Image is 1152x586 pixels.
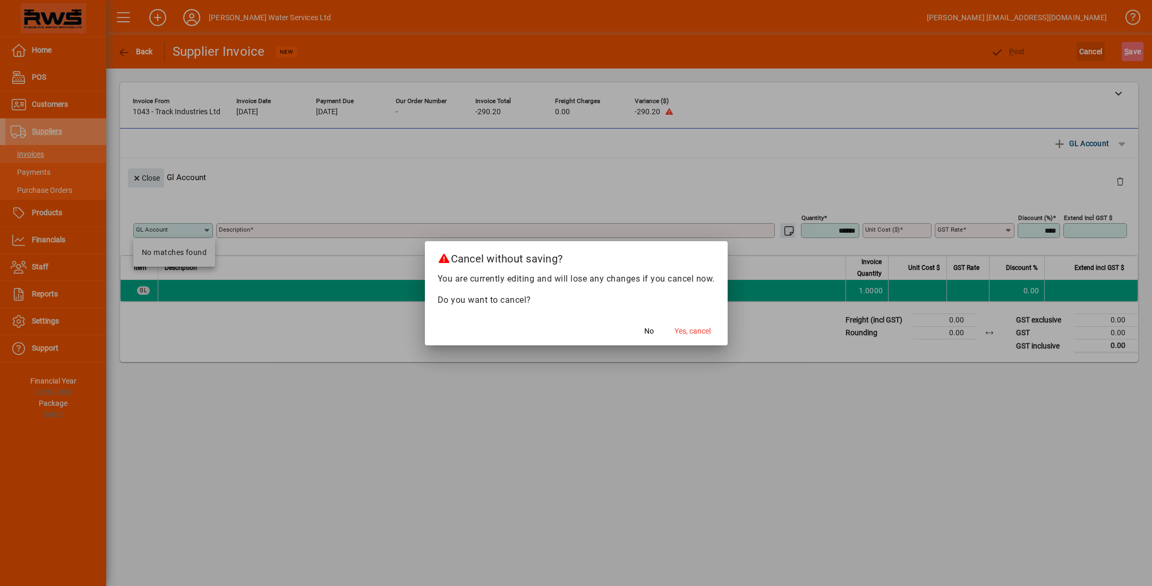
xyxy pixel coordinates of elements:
[425,241,728,272] h2: Cancel without saving?
[644,326,654,337] span: No
[438,273,715,285] p: You are currently editing and will lose any changes if you cancel now.
[675,326,711,337] span: Yes, cancel
[670,322,715,341] button: Yes, cancel
[632,322,666,341] button: No
[438,294,715,307] p: Do you want to cancel?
